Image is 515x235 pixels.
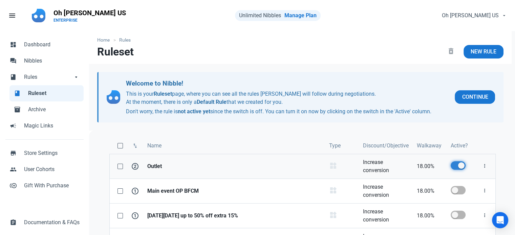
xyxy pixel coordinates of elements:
[143,154,325,179] a: Outlet
[24,73,73,81] span: Rules
[24,218,80,227] span: Documentation & FAQs
[239,12,281,19] span: Unlimited Nibbles
[73,73,80,80] span: arrow_drop_down
[49,5,130,26] a: Oh [PERSON_NAME] USENTERPRISE
[10,122,17,128] span: campaign
[284,12,317,19] a: Manage Plan
[359,204,413,228] a: Increase conversion
[10,165,17,172] span: people
[5,69,84,85] a: bookRulesarrow_drop_down
[24,122,80,130] span: Magic Links
[126,79,450,89] h2: Welcome to Nibble!
[413,179,447,203] a: 18.00%
[97,46,134,58] h1: Ruleset
[10,41,17,47] span: dashboard
[5,145,84,161] a: storeStore Settings
[14,89,21,96] span: book
[24,165,80,173] span: User Cohorts
[329,186,337,194] span: widgets
[10,218,17,225] span: assignment
[107,90,120,104] img: nibble-logo.svg
[126,108,450,116] p: Don't worry, the rule is since the switch is off. You can turn it on now by clicking on the switc...
[197,99,227,105] b: Default Rule
[147,162,321,170] strong: Outlet
[9,101,84,118] a: inventory_2Archive
[132,163,138,170] span: 2
[14,105,21,112] span: inventory_2
[413,204,447,228] a: 18.00%
[9,85,84,101] a: bookRuleset
[89,31,512,45] nav: breadcrumbs
[24,41,80,49] span: Dashboard
[363,142,409,150] span: Discount/Objective
[53,18,126,23] p: ENTERPRISE
[5,37,84,53] a: dashboardDashboard
[24,182,80,190] span: Gift With Purchase
[329,142,341,150] span: Type
[132,188,138,194] span: 1
[5,53,84,69] a: forumNibbles
[436,9,511,22] button: Oh [PERSON_NAME] US
[28,105,80,114] span: Archive
[329,162,337,170] span: widgets
[447,47,455,55] span: delete_forever
[462,93,488,101] span: Continue
[126,90,450,116] p: This is your page, where you can see all the rules [PERSON_NAME] will follow during negotiations....
[10,73,17,80] span: book
[5,214,84,231] a: assignmentDocumentation & FAQs
[24,57,80,65] span: Nibbles
[10,149,17,156] span: store
[455,90,495,104] button: Continue
[28,89,80,97] span: Ruleset
[413,154,447,179] a: 18.00%
[154,91,172,97] b: Ruleset
[359,179,413,203] a: Increase conversion
[329,211,337,219] span: widgets
[442,11,499,20] span: Oh [PERSON_NAME] US
[143,204,325,228] a: [DATE][DATE] up to 50% off extra 15%
[492,212,508,228] div: Open Intercom Messenger
[5,161,84,178] a: peopleUser Cohorts
[471,48,496,56] span: New Rule
[417,142,442,150] span: Walkaway
[441,45,461,58] button: delete_forever
[132,143,138,149] span: swap_vert
[147,142,162,150] span: Name
[143,179,325,203] a: Main event OP BFCM
[10,57,17,64] span: forum
[147,212,321,220] strong: [DATE][DATE] up to 50% off extra 15%
[464,45,503,58] a: New Rule
[451,142,468,150] span: Active?
[24,149,80,157] span: Store Settings
[147,187,321,195] strong: Main event OP BFCM
[97,37,113,44] a: Home
[132,212,138,219] span: 1
[359,154,413,179] a: Increase conversion
[53,8,126,18] p: Oh [PERSON_NAME] US
[10,182,17,188] span: control_point_duplicate
[5,178,84,194] a: control_point_duplicateGift With Purchase
[8,11,16,20] span: menu
[178,108,210,115] b: not active yet
[5,118,84,134] a: campaignMagic Links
